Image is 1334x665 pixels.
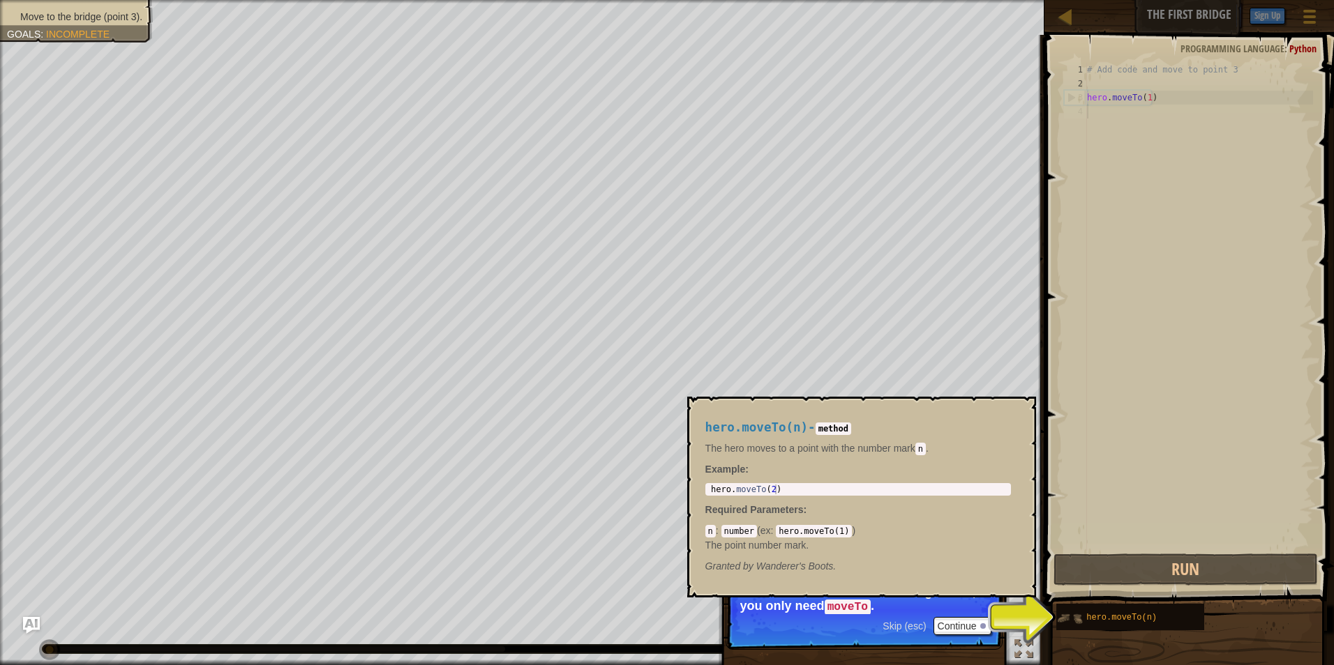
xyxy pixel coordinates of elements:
[1250,8,1285,24] button: Sign Up
[40,29,46,40] span: :
[705,420,809,434] span: hero.moveTo(n)
[1056,605,1083,632] img: portrait.png
[705,441,1011,455] p: The hero moves to a point with the number mark .
[776,525,852,537] code: hero.moveTo(1)
[716,525,721,536] span: :
[1064,105,1087,119] div: 4
[1213,8,1236,21] span: Hints
[705,523,1011,551] div: ( )
[1086,613,1157,622] span: hero.moveTo(n)
[1181,42,1284,55] span: Programming language
[705,560,756,572] span: Granted by
[1064,77,1087,91] div: 2
[915,443,926,455] code: n
[7,29,40,40] span: Goals
[1054,553,1319,586] button: Run
[20,11,142,22] span: Move to the bridge (point 3).
[705,560,837,572] em: Wanderer's Boots.
[705,464,749,475] strong: :
[46,29,110,40] span: Incomplete
[883,620,926,632] span: Skip (esc)
[740,585,988,614] p: You can use these methods. Right now, you only need .
[803,504,807,515] span: :
[1175,8,1199,21] span: Ask AI
[721,525,757,537] code: number
[705,525,716,537] code: n
[1064,63,1087,77] div: 1
[770,525,776,536] span: :
[1284,42,1289,55] span: :
[705,538,1011,552] p: The point number mark.
[1065,91,1087,105] div: 3
[934,617,991,635] button: Continue
[7,10,142,24] li: Move to the bridge (point 3).
[760,525,771,536] span: ex
[1289,42,1317,55] span: Python
[705,464,746,475] span: Example
[1168,3,1206,29] button: Ask AI
[705,504,804,515] span: Required Parameters
[816,422,851,435] code: method
[1292,3,1327,36] button: Show game menu
[23,617,40,634] button: Ask AI
[705,421,1011,434] h4: -
[825,599,871,615] code: moveTo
